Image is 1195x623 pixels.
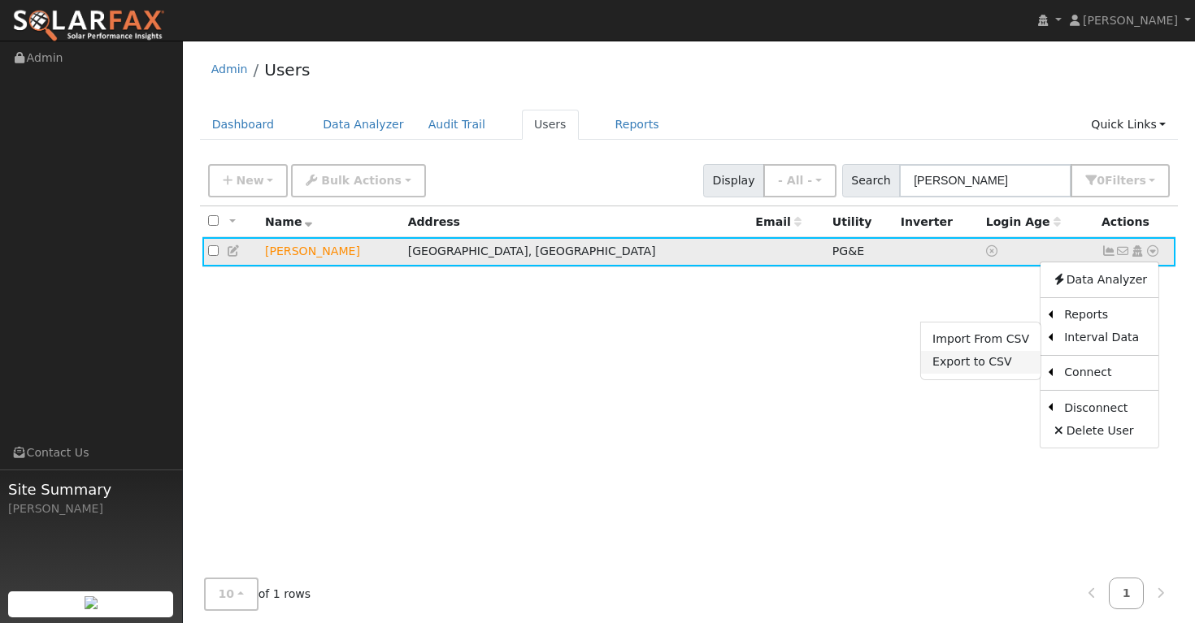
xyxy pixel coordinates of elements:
span: PG&E [832,244,864,257]
a: Login As [1130,244,1145,257]
a: Delete User [1041,419,1158,442]
a: Users [264,60,310,80]
div: Address [408,214,745,231]
i: No email address [1116,245,1131,257]
span: Site Summary [8,478,174,500]
div: Actions [1102,214,1170,231]
span: [PERSON_NAME] [1083,14,1178,27]
span: 10 [219,587,235,600]
a: 1 [1109,578,1145,609]
span: Display [703,164,764,197]
div: [PERSON_NAME] [8,500,174,517]
img: retrieve [85,596,98,609]
button: Bulk Actions [291,164,425,197]
a: Reports [603,110,671,140]
a: Quick Links [1079,110,1178,140]
a: Show Graph [1102,244,1116,257]
button: 0Filters [1071,164,1170,197]
a: Other actions [1145,243,1160,260]
a: Admin [211,63,248,76]
a: Disconnect [1053,396,1158,419]
span: Email [755,215,801,228]
span: of 1 rows [204,578,311,611]
span: s [1139,174,1145,187]
span: Bulk Actions [321,174,402,187]
button: - All - [763,164,836,197]
td: [GEOGRAPHIC_DATA], [GEOGRAPHIC_DATA] [402,237,750,267]
span: Name [265,215,313,228]
a: Import From CSV [921,328,1041,351]
img: SolarFax [12,9,165,43]
input: Search [899,164,1071,197]
a: Reports [1053,304,1158,327]
span: New [236,174,263,187]
a: Connect [1053,361,1158,384]
span: Days since last login [986,215,1061,228]
a: Data Analyzer [1041,268,1158,291]
a: Data Analyzer [311,110,416,140]
a: Interval Data [1053,327,1158,349]
div: Utility [832,214,889,231]
button: 10 [204,578,259,611]
a: No login access [986,244,1001,257]
a: Users [522,110,579,140]
button: New [208,164,289,197]
a: Edit User [227,244,241,257]
div: Inverter [901,214,975,231]
a: Audit Trail [416,110,498,140]
a: Export to CSV [921,351,1041,374]
td: Lead [259,237,402,267]
span: Filter [1105,174,1146,187]
span: Search [842,164,900,197]
a: Dashboard [200,110,287,140]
